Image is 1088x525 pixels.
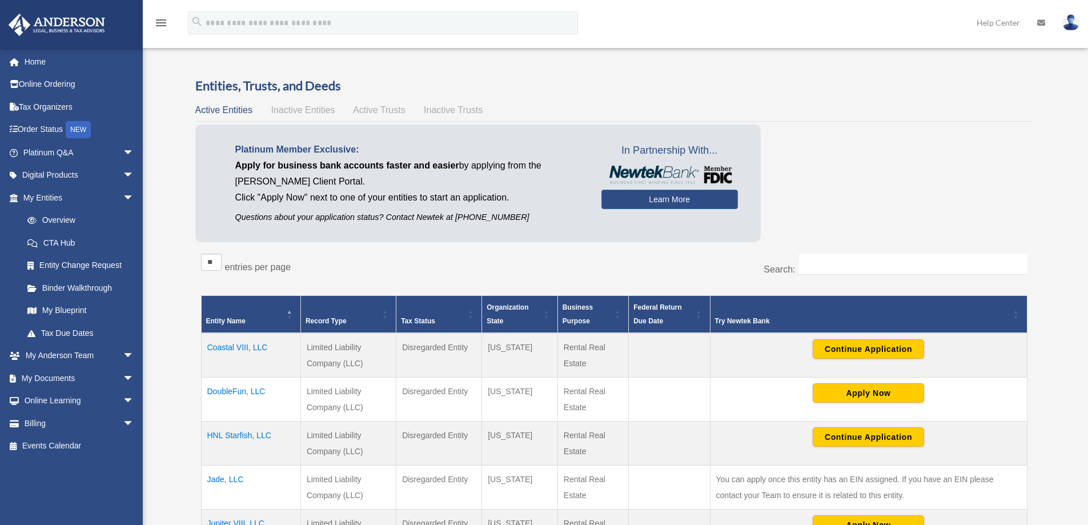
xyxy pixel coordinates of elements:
div: Try Newtek Bank [715,314,1010,328]
td: Coastal VIII, LLC [201,333,300,378]
span: arrow_drop_down [123,141,146,165]
span: Federal Return Due Date [633,303,682,325]
span: arrow_drop_down [123,412,146,435]
td: [US_STATE] [482,378,558,422]
td: Limited Liability Company (LLC) [300,333,396,378]
td: You can apply once this entity has an EIN assigned. If you have an EIN please contact your Team t... [710,466,1027,510]
th: Try Newtek Bank : Activate to sort [710,296,1027,334]
th: Organization State: Activate to sort [482,296,558,334]
a: Online Ordering [8,73,151,96]
span: Inactive Trusts [424,105,483,115]
td: Rental Real Estate [557,333,628,378]
span: Inactive Entities [271,105,335,115]
span: arrow_drop_down [123,390,146,413]
span: arrow_drop_down [123,186,146,210]
td: Disregarded Entity [396,422,482,466]
img: Anderson Advisors Platinum Portal [5,14,109,36]
span: In Partnership With... [601,142,738,160]
td: Rental Real Estate [557,422,628,466]
div: NEW [66,121,91,138]
td: Rental Real Estate [557,466,628,510]
a: My Documentsarrow_drop_down [8,367,151,390]
a: Billingarrow_drop_down [8,412,151,435]
a: menu [154,20,168,30]
span: arrow_drop_down [123,344,146,368]
th: Federal Return Due Date: Activate to sort [629,296,710,334]
td: DoubleFun, LLC [201,378,300,422]
a: Platinum Q&Aarrow_drop_down [8,141,151,164]
a: My Entitiesarrow_drop_down [8,186,146,209]
a: Tax Due Dates [16,322,146,344]
a: Events Calendar [8,435,151,458]
a: Overview [16,209,140,232]
td: Disregarded Entity [396,333,482,378]
span: Tax Status [401,317,435,325]
h3: Entities, Trusts, and Deeds [195,77,1033,95]
span: arrow_drop_down [123,367,146,390]
button: Continue Application [813,427,924,447]
span: arrow_drop_down [123,164,146,187]
td: [US_STATE] [482,333,558,378]
i: menu [154,16,168,30]
i: search [191,15,203,28]
button: Continue Application [813,339,924,359]
a: Entity Change Request [16,254,146,277]
th: Record Type: Activate to sort [300,296,396,334]
a: Order StatusNEW [8,118,151,142]
span: Active Entities [195,105,252,115]
span: Active Trusts [353,105,406,115]
img: User Pic [1062,14,1079,31]
button: Apply Now [813,383,924,403]
p: by applying from the [PERSON_NAME] Client Portal. [235,158,584,190]
span: Entity Name [206,317,246,325]
p: Questions about your application status? Contact Newtek at [PHONE_NUMBER] [235,210,584,225]
td: Disregarded Entity [396,378,482,422]
p: Click "Apply Now" next to one of your entities to start an application. [235,190,584,206]
a: Online Learningarrow_drop_down [8,390,151,412]
p: Platinum Member Exclusive: [235,142,584,158]
td: Limited Liability Company (LLC) [300,466,396,510]
a: My Anderson Teamarrow_drop_down [8,344,151,367]
th: Entity Name: Activate to invert sorting [201,296,300,334]
span: Apply for business bank accounts faster and easier [235,161,459,170]
span: Record Type [306,317,347,325]
td: Limited Liability Company (LLC) [300,422,396,466]
td: Disregarded Entity [396,466,482,510]
a: Tax Organizers [8,95,151,118]
th: Tax Status: Activate to sort [396,296,482,334]
th: Business Purpose: Activate to sort [557,296,628,334]
span: Organization State [487,303,528,325]
td: Limited Liability Company (LLC) [300,378,396,422]
td: Jade, LLC [201,466,300,510]
a: CTA Hub [16,231,146,254]
label: entries per page [225,262,291,272]
a: My Blueprint [16,299,146,322]
td: Rental Real Estate [557,378,628,422]
span: Business Purpose [563,303,593,325]
label: Search: [764,264,795,274]
a: Home [8,50,151,73]
a: Binder Walkthrough [16,276,146,299]
img: NewtekBankLogoSM.png [607,166,732,184]
td: [US_STATE] [482,466,558,510]
td: [US_STATE] [482,422,558,466]
a: Digital Productsarrow_drop_down [8,164,151,187]
td: HNL Starfish, LLC [201,422,300,466]
a: Learn More [601,190,738,209]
